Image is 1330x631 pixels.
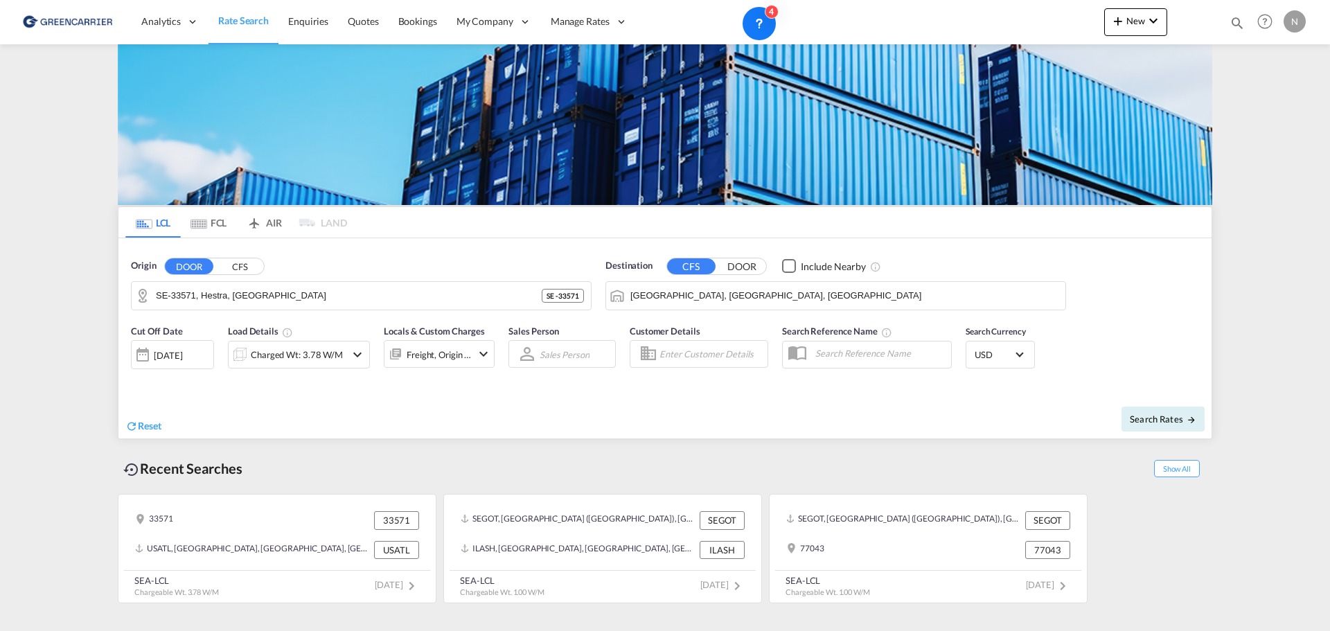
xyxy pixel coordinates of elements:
img: GreenCarrierFCL_LCL.png [118,44,1212,205]
button: DOOR [165,258,213,274]
md-icon: icon-magnify [1230,15,1245,30]
div: Recent Searches [118,453,248,484]
md-tab-item: AIR [236,207,292,238]
div: ILASH, Ashdod, Israel, Levante, Middle East [461,541,696,559]
span: Customer Details [630,326,700,337]
span: New [1110,15,1162,26]
button: icon-plus 400-fgNewicon-chevron-down [1104,8,1167,36]
button: Search Ratesicon-arrow-right [1121,407,1205,432]
md-input-container: SE-33571, Hestra, Jönköping [132,282,591,310]
input: Search by Port [630,285,1058,306]
span: Quotes [348,15,378,27]
div: Freight Origin Destinationicon-chevron-down [384,340,495,368]
input: Enter Customer Details [659,344,763,364]
div: SEGOT, Gothenburg (Goteborg), Sweden, Northern Europe, Europe [786,511,1022,529]
md-checkbox: Checkbox No Ink [782,259,866,274]
span: Manage Rates [551,15,610,28]
md-icon: icon-chevron-right [729,578,745,594]
input: Search Reference Name [808,343,951,364]
div: N [1284,10,1306,33]
div: Origin DOOR CFS SE-33571, Hestra, JönköpingDestination CFS DOORCheckbox No Ink Unchecked: Ignores... [118,238,1212,438]
span: Load Details [228,326,293,337]
span: [DATE] [375,579,420,590]
div: Freight Origin Destination [407,345,472,364]
span: Help [1253,10,1277,33]
div: ILASH [700,541,745,559]
div: SEA-LCL [786,574,870,587]
span: Search Rates [1130,414,1196,425]
md-select: Select Currency: $ USDUnited States Dollar [973,344,1027,364]
md-icon: icon-chevron-right [1054,578,1071,594]
div: SEA-LCL [134,574,219,587]
md-tab-item: FCL [181,207,236,238]
span: Origin [131,259,156,273]
div: icon-magnify [1230,15,1245,36]
md-icon: icon-chevron-right [403,578,420,594]
recent-search-card: SEGOT, [GEOGRAPHIC_DATA] ([GEOGRAPHIC_DATA]), [GEOGRAPHIC_DATA], [GEOGRAPHIC_DATA], [GEOGRAPHIC_D... [769,494,1088,603]
md-icon: icon-airplane [246,215,263,225]
span: Search Currency [966,326,1026,337]
div: Charged Wt: 3.78 W/M [251,345,343,364]
recent-search-card: SEGOT, [GEOGRAPHIC_DATA] ([GEOGRAPHIC_DATA]), [GEOGRAPHIC_DATA], [GEOGRAPHIC_DATA], [GEOGRAPHIC_D... [443,494,762,603]
md-datepicker: Select [131,368,141,386]
span: Chargeable Wt. 1.00 W/M [460,587,544,596]
span: Destination [605,259,653,273]
div: [DATE] [131,340,214,369]
md-icon: Unchecked: Ignores neighbouring ports when fetching rates.Checked : Includes neighbouring ports w... [870,261,881,272]
div: SEA-LCL [460,574,544,587]
div: USATL [374,541,419,559]
span: [DATE] [700,579,745,590]
span: Cut Off Date [131,326,183,337]
img: 609dfd708afe11efa14177256b0082fb.png [21,6,114,37]
div: 33571 [135,511,173,529]
span: Sales Person [508,326,559,337]
span: Rate Search [218,15,269,26]
div: 77043 [786,541,824,559]
button: CFS [667,258,716,274]
span: USD [975,348,1013,361]
md-input-container: Atlanta, GA, USATL [606,282,1065,310]
span: [DATE] [1026,579,1071,590]
span: My Company [456,15,513,28]
span: SE - 33571 [547,291,579,301]
md-icon: icon-refresh [125,420,138,432]
div: Charged Wt: 3.78 W/Micon-chevron-down [228,341,370,368]
md-tab-item: LCL [125,207,181,238]
div: SEGOT, Gothenburg (Goteborg), Sweden, Northern Europe, Europe [461,511,696,529]
div: 77043 [1025,541,1070,559]
span: Chargeable Wt. 3.78 W/M [134,587,219,596]
md-pagination-wrapper: Use the left and right arrow keys to navigate between tabs [125,207,347,238]
span: Locals & Custom Charges [384,326,485,337]
div: SEGOT [1025,511,1070,529]
md-select: Sales Person [538,344,591,364]
md-icon: Chargeable Weight [282,327,293,338]
input: Search by Door [156,285,542,306]
md-icon: icon-chevron-down [349,346,366,363]
div: Include Nearby [801,260,866,274]
recent-search-card: 33571 33571USATL, [GEOGRAPHIC_DATA], [GEOGRAPHIC_DATA], [GEOGRAPHIC_DATA], [GEOGRAPHIC_DATA], [GE... [118,494,436,603]
div: 33571 [374,511,419,529]
md-icon: icon-chevron-down [1145,12,1162,29]
span: Reset [138,420,161,432]
div: Help [1253,10,1284,35]
span: Enquiries [288,15,328,27]
div: icon-refreshReset [125,419,161,434]
md-icon: icon-chevron-down [475,346,492,362]
span: Bookings [398,15,437,27]
span: Analytics [141,15,181,28]
div: SEGOT [700,511,745,529]
md-icon: Your search will be saved by the below given name [881,327,892,338]
md-icon: icon-plus 400-fg [1110,12,1126,29]
div: [DATE] [154,349,182,362]
button: DOOR [718,258,766,274]
div: USATL, Atlanta, GA, United States, North America, Americas [135,541,371,559]
span: Show All [1154,460,1200,477]
span: Search Reference Name [782,326,892,337]
span: Chargeable Wt. 1.00 W/M [786,587,870,596]
button: CFS [215,258,264,274]
md-icon: icon-arrow-right [1187,415,1196,425]
md-icon: icon-backup-restore [123,461,140,478]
